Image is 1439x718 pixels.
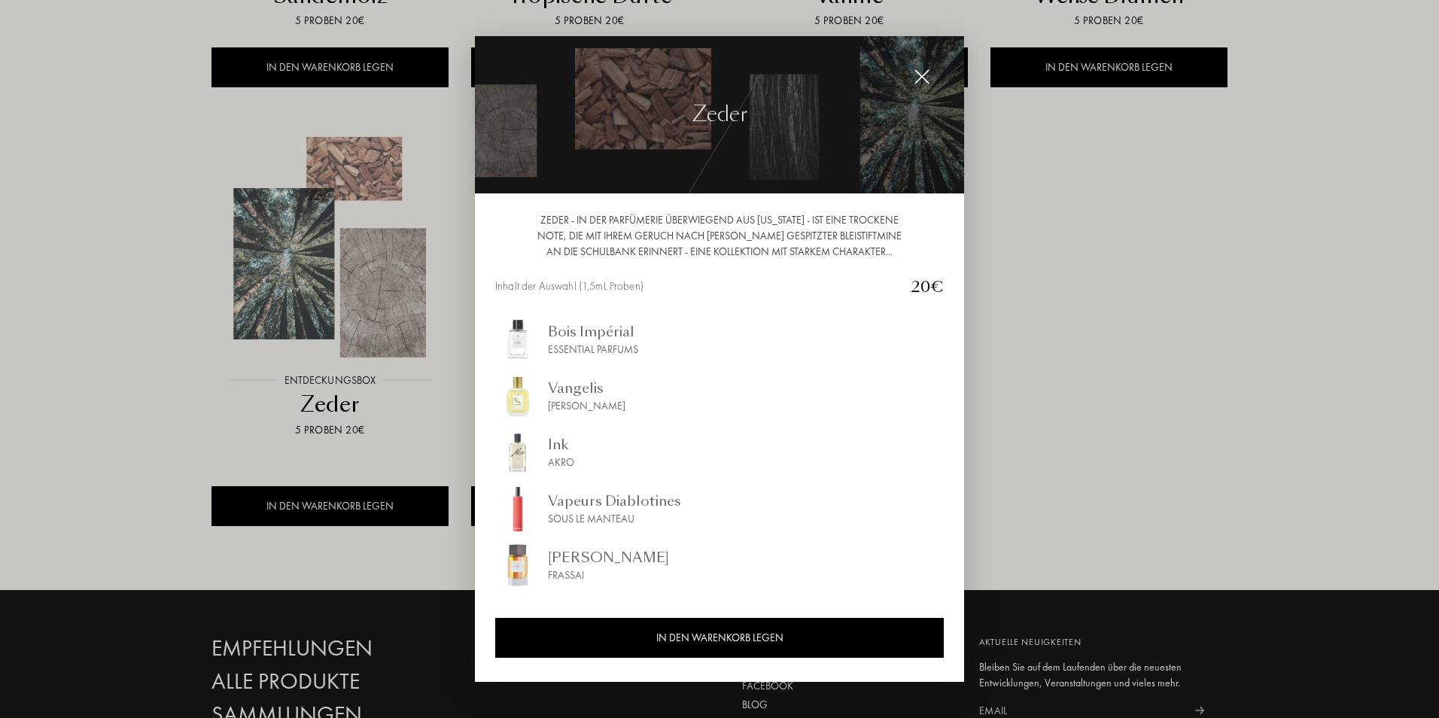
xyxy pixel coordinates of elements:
[495,373,540,418] img: img_sommelier
[548,378,625,398] div: Vangelis
[548,434,574,455] div: Ink
[495,543,944,588] a: img_sommelier[PERSON_NAME]Frassai
[548,547,669,567] div: [PERSON_NAME]
[692,99,747,130] div: Zeder
[548,321,638,342] div: Bois Impérial
[548,491,681,511] div: Vapeurs Diablotines
[548,567,669,583] div: Frassai
[495,278,899,296] div: Inhalt der Auswahl (1,5mL Proben)
[548,398,625,414] div: [PERSON_NAME]
[495,618,944,658] div: IN DEN WARENKORB LEGEN
[548,342,638,357] div: Essential Parfums
[495,430,944,475] a: img_sommelierInkAkro
[475,36,964,193] img: img_collec
[548,455,574,470] div: Akro
[495,317,944,362] a: img_sommelierBois ImpérialEssential Parfums
[495,486,540,531] img: img_sommelier
[495,317,540,362] img: img_sommelier
[548,511,681,527] div: Sous le Manteau
[495,543,540,588] img: img_sommelier
[495,373,944,418] a: img_sommelierVangelis[PERSON_NAME]
[495,212,944,260] div: Zeder - in der Parfümerie überwiegend aus [US_STATE] - ist eine trockene Note, die mit ihrem Geru...
[495,486,944,531] a: img_sommelierVapeurs DiablotinesSous le Manteau
[899,275,944,298] div: 20€
[495,430,540,475] img: img_sommelier
[914,68,930,85] img: cross_white.svg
